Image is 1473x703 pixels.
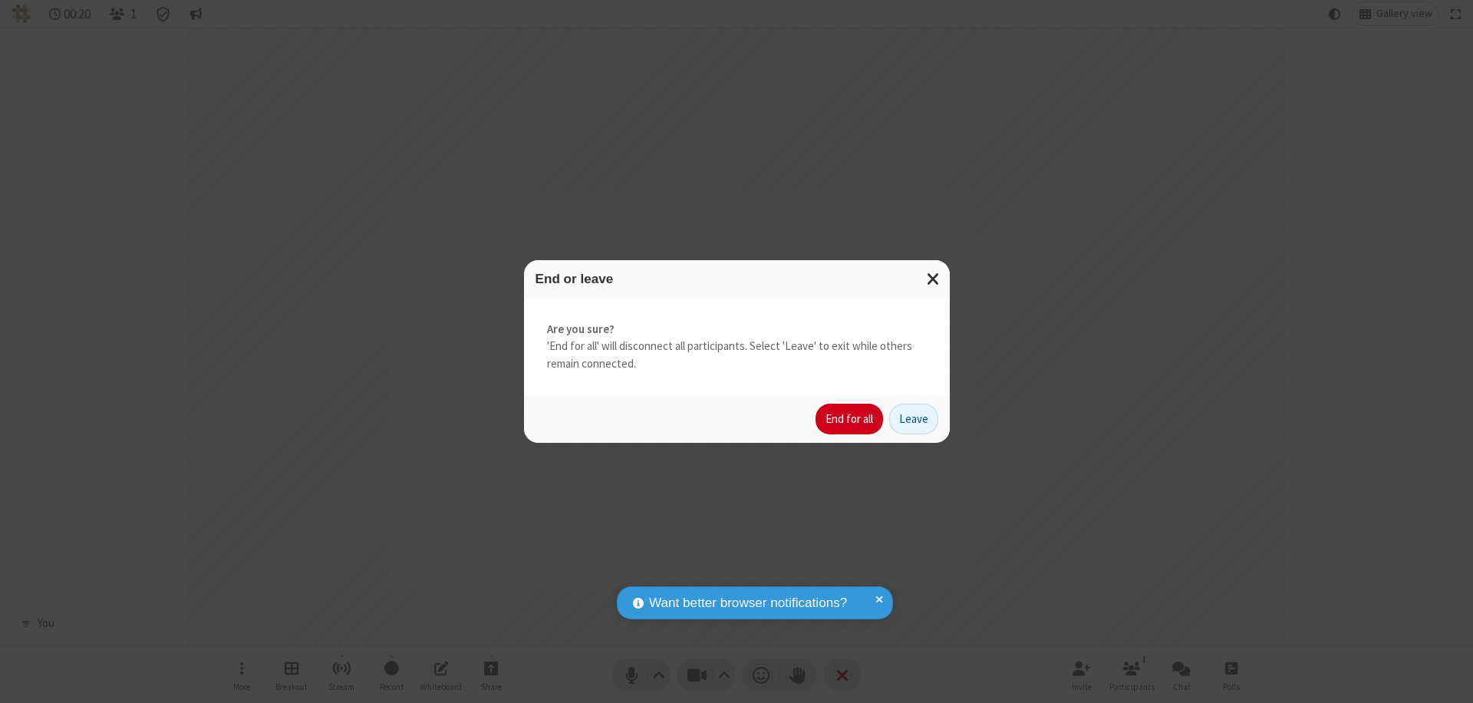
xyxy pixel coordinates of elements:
[547,321,927,338] strong: Are you sure?
[889,404,938,434] button: Leave
[649,593,847,613] span: Want better browser notifications?
[535,272,938,286] h3: End or leave
[816,404,883,434] button: End for all
[524,298,950,396] div: 'End for all' will disconnect all participants. Select 'Leave' to exit while others remain connec...
[918,260,950,298] button: Close modal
